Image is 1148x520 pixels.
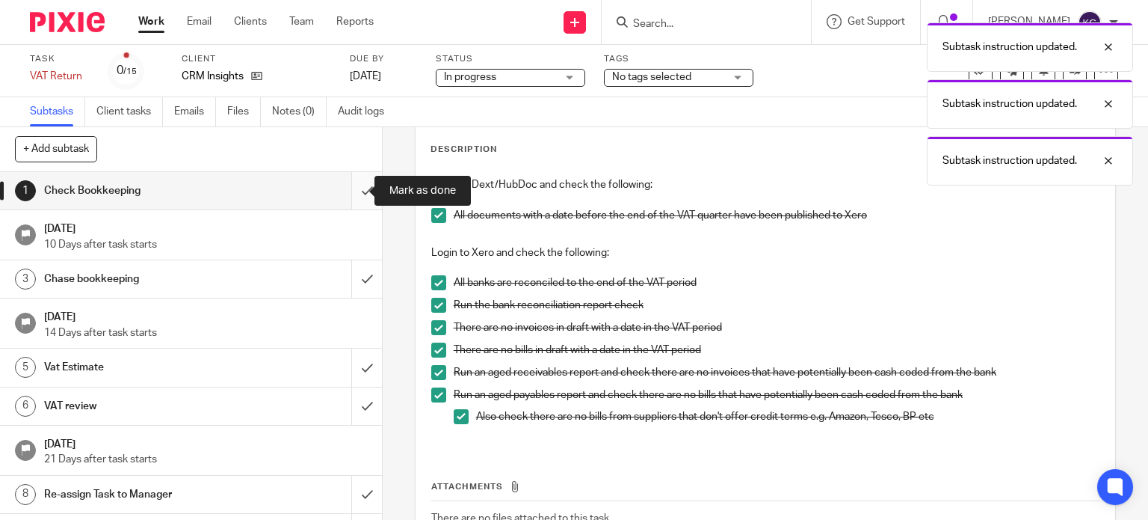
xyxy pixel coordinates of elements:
small: /15 [123,67,137,76]
a: Work [138,14,164,29]
h1: [DATE] [44,218,367,236]
button: + Add subtask [15,136,97,162]
p: CRM Insights [182,69,244,84]
p: Description [430,144,497,156]
h1: [DATE] [44,306,367,325]
h1: [DATE] [44,433,367,452]
a: Notes (0) [272,97,327,126]
p: 21 Days after task starts [44,452,367,467]
p: There are no invoices in draft with a date in the VAT period [454,320,1100,335]
label: Due by [350,53,417,65]
p: Run an aged receivables report and check there are no invoices that have potentially been cash co... [454,365,1100,380]
img: Pixie [30,12,105,32]
p: Login to Xero and check the following: [431,245,1100,260]
div: 5 [15,357,36,378]
p: All documents with a date before the end of the VAT quarter have been published to Xero [454,208,1100,223]
p: Run the bank reconciliation report check [454,298,1100,313]
span: In progress [444,72,496,82]
p: 10 Days after task starts [44,237,367,252]
p: 14 Days after task starts [44,325,367,340]
a: Team [289,14,314,29]
a: Audit logs [338,97,395,126]
div: 1 [15,180,36,201]
h1: Vat Estimate [44,356,239,379]
div: 3 [15,269,36,290]
p: Also check there are no bills from suppliers that don't offer credit terms e.g. Amazon, Tesco, BP... [476,409,1100,424]
span: Attachments [431,483,503,491]
p: Login to Dext/HubDoc and check the following: [431,177,1100,192]
img: svg%3E [1078,10,1102,34]
h1: Chase bookkeeping [44,268,239,290]
h1: VAT review [44,395,239,417]
a: Reports [336,14,374,29]
p: Subtask instruction updated. [942,153,1077,168]
p: Subtask instruction updated. [942,97,1077,111]
a: Clients [234,14,267,29]
p: All banks are reconciled to the end of the VAT period [454,275,1100,290]
a: Subtasks [30,97,85,126]
label: Client [182,53,331,65]
div: 0 [117,62,137,79]
span: [DATE] [350,71,381,82]
div: VAT Return [30,69,90,84]
h1: Check Bookkeeping [44,180,239,202]
a: Emails [174,97,216,126]
p: Subtask instruction updated. [942,40,1077,55]
a: Client tasks [96,97,163,126]
p: There are no bills in draft with a date in the VAT period [454,343,1100,358]
h1: Re-assign Task to Manager [44,483,239,506]
div: 6 [15,396,36,417]
div: 8 [15,484,36,505]
a: Files [227,97,261,126]
label: Status [436,53,585,65]
label: Task [30,53,90,65]
a: Email [187,14,212,29]
p: Run an aged payables report and check there are no bills that have potentially been cash coded fr... [454,388,1100,403]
